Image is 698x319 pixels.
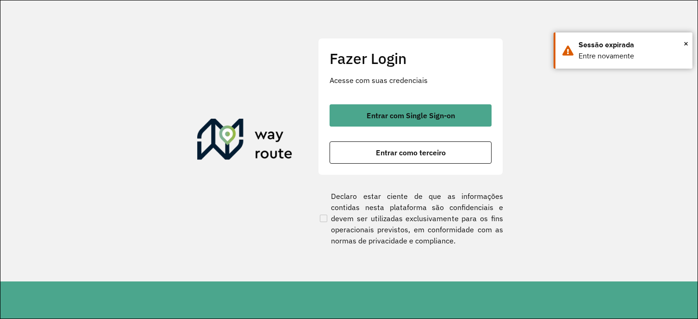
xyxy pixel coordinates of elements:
[684,37,688,51] span: ×
[376,149,446,156] span: Entrar como terceiro
[684,37,688,51] button: Close
[330,50,492,67] h2: Fazer Login
[367,112,455,119] span: Entrar com Single Sign-on
[330,75,492,86] p: Acesse com suas credenciais
[579,51,686,62] div: Entre novamente
[197,119,293,163] img: Roteirizador AmbevTech
[330,104,492,127] button: button
[318,191,503,246] label: Declaro estar ciente de que as informações contidas nesta plataforma são confidenciais e devem se...
[579,39,686,51] div: Sessão expirada
[330,141,492,164] button: button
